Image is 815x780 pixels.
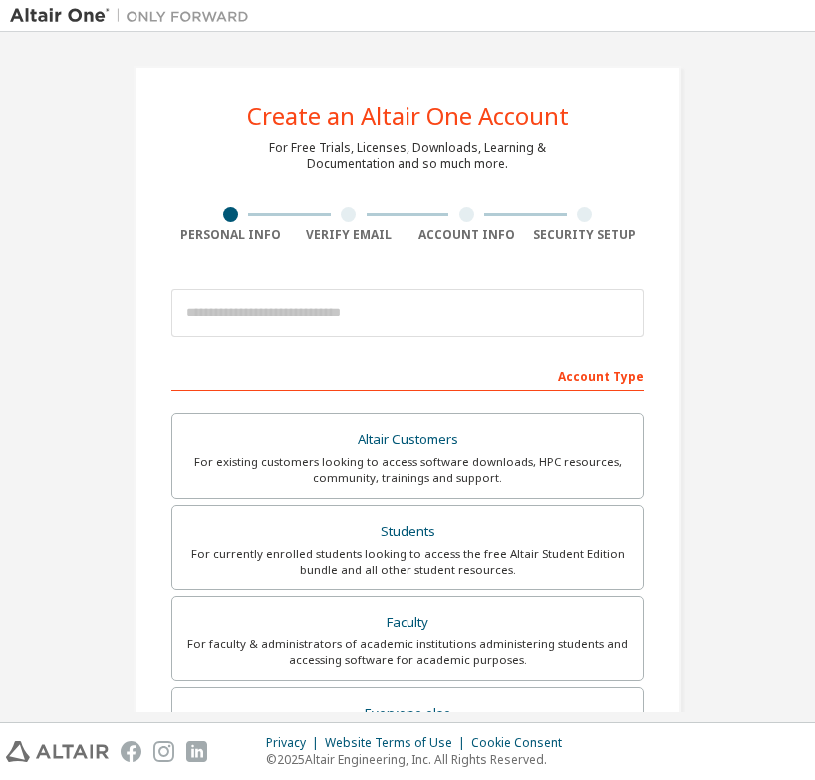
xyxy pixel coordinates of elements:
[526,227,645,243] div: Security Setup
[153,741,174,762] img: instagram.svg
[184,636,631,668] div: For faculty & administrators of academic institutions administering students and accessing softwa...
[184,454,631,486] div: For existing customers looking to access software downloads, HPC resources, community, trainings ...
[121,741,141,762] img: facebook.svg
[6,741,109,762] img: altair_logo.svg
[184,426,631,454] div: Altair Customers
[290,227,408,243] div: Verify Email
[407,227,526,243] div: Account Info
[184,518,631,546] div: Students
[247,104,569,128] div: Create an Altair One Account
[266,735,325,751] div: Privacy
[171,359,644,391] div: Account Type
[325,735,471,751] div: Website Terms of Use
[186,741,207,762] img: linkedin.svg
[171,227,290,243] div: Personal Info
[269,140,546,172] div: For Free Trials, Licenses, Downloads, Learning & Documentation and so much more.
[184,700,631,728] div: Everyone else
[266,751,574,768] p: © 2025 Altair Engineering, Inc. All Rights Reserved.
[471,735,574,751] div: Cookie Consent
[10,6,259,26] img: Altair One
[184,609,631,637] div: Faculty
[184,546,631,578] div: For currently enrolled students looking to access the free Altair Student Edition bundle and all ...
